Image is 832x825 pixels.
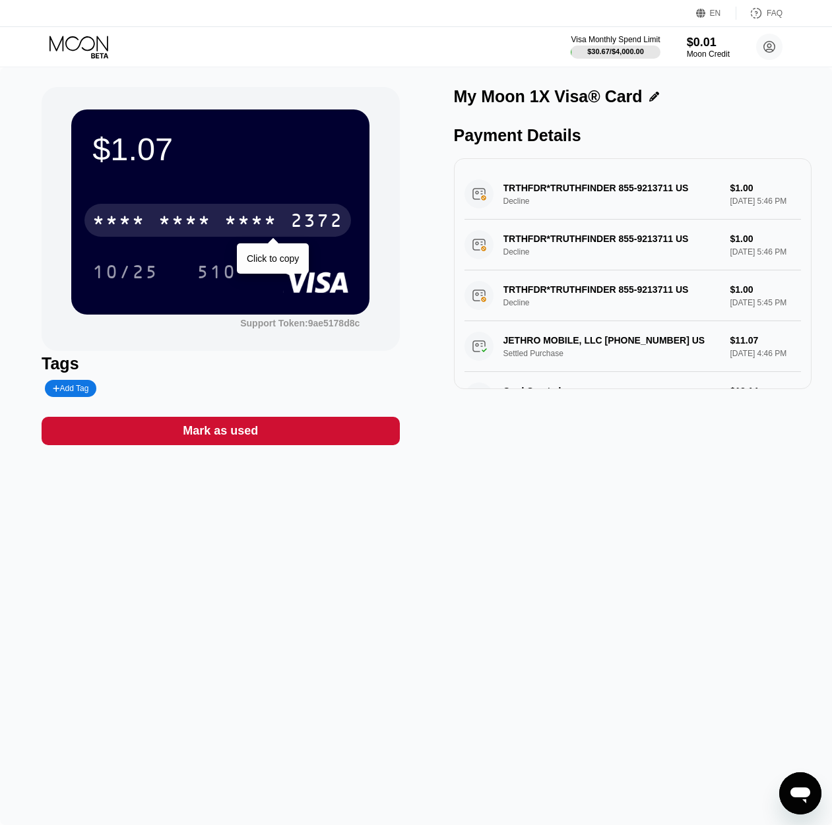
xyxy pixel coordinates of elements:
iframe: Кнопка, открывающая окно обмена сообщениями; идет разговор [779,772,821,814]
div: Add Tag [45,380,96,397]
div: Click to copy [247,253,299,264]
div: Visa Monthly Spend Limit$30.67/$4,000.00 [571,35,660,59]
div: 2372 [290,212,343,233]
div: $1.07 [92,131,348,168]
div: EN [710,9,721,18]
div: Mark as used [183,423,258,439]
div: Tags [42,354,399,373]
div: 510 [197,263,236,284]
div: $0.01Moon Credit [687,36,730,59]
div: FAQ [767,9,783,18]
div: $30.67 / $4,000.00 [587,47,644,55]
div: Support Token:9ae5178d8c [240,318,360,328]
div: Moon Credit [687,49,730,59]
div: Support Token: 9ae5178d8c [240,318,360,328]
div: 510 [187,255,246,288]
div: Mark as used [42,417,399,445]
div: Add Tag [53,384,88,393]
div: My Moon 1X Visa® Card [454,87,643,106]
div: 10/25 [82,255,168,288]
div: 10/25 [92,263,158,284]
div: Payment Details [454,126,812,145]
div: Visa Monthly Spend Limit [571,35,660,44]
div: EN [696,7,736,20]
div: $0.01 [687,36,730,49]
div: FAQ [736,7,783,20]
